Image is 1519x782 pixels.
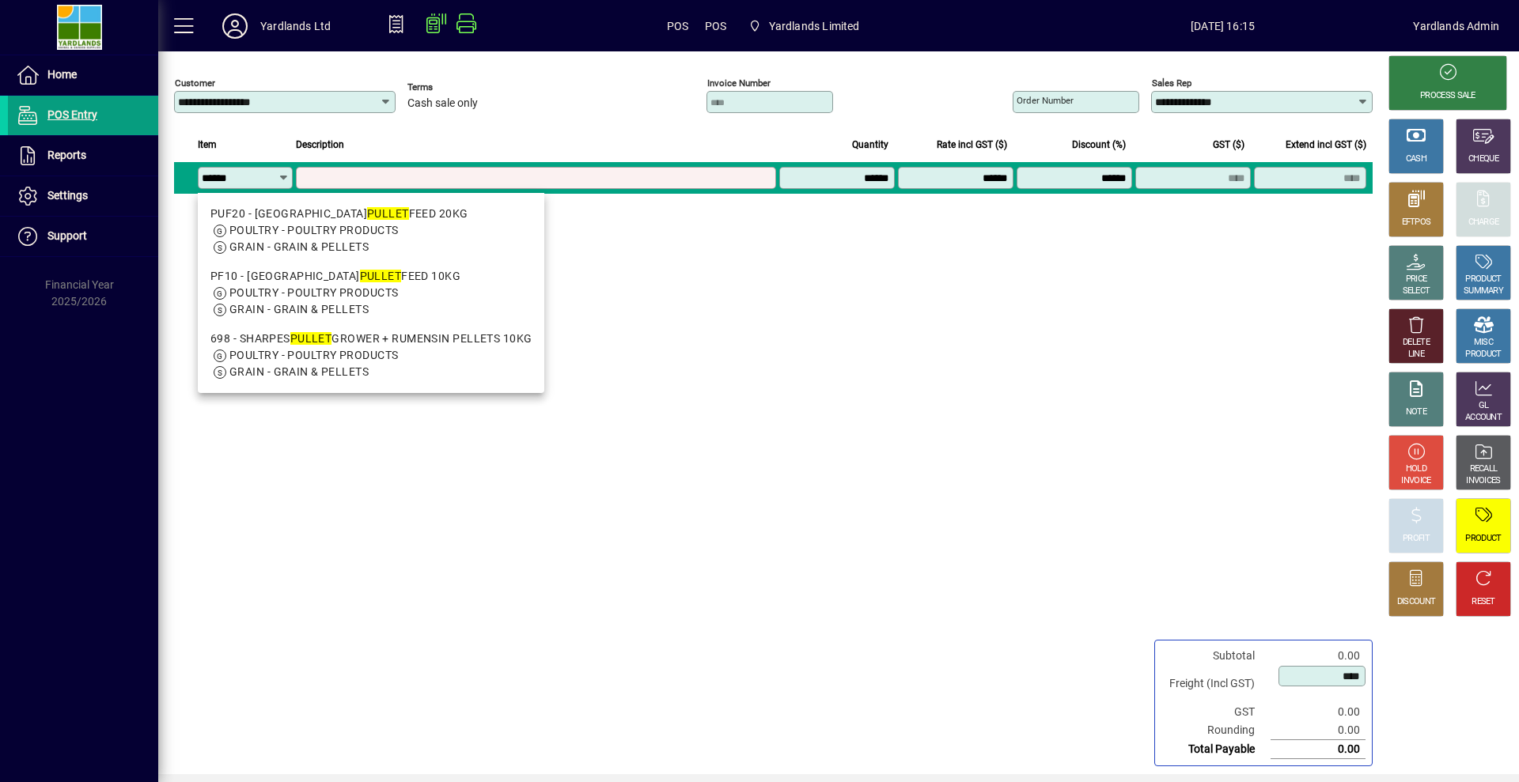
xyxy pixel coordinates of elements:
[198,262,544,324] mat-option: PF10 - DENVER PULLET FEED 10KG
[290,332,332,345] em: PULLET
[296,136,344,153] span: Description
[1401,475,1430,487] div: INVOICE
[47,149,86,161] span: Reports
[1468,217,1499,229] div: CHARGE
[360,270,402,282] em: PULLET
[1161,721,1271,740] td: Rounding
[8,136,158,176] a: Reports
[1152,77,1191,89] mat-label: Sales rep
[1271,647,1366,665] td: 0.00
[1017,95,1074,106] mat-label: Order number
[210,206,532,222] div: PUF20 - [GEOGRAPHIC_DATA] FEED 20KG
[1468,153,1498,165] div: CHEQUE
[1470,463,1498,475] div: RECALL
[47,229,87,242] span: Support
[210,331,532,347] div: 698 - SHARPES GROWER + RUMENSIN PELLETS 10KG
[260,13,331,39] div: Yardlands Ltd
[1464,285,1503,297] div: SUMMARY
[1161,665,1271,703] td: Freight (Incl GST)
[1161,703,1271,721] td: GST
[1465,533,1501,545] div: PRODUCT
[1213,136,1244,153] span: GST ($)
[229,349,398,361] span: POULTRY - POULTRY PRODUCTS
[1397,596,1435,608] div: DISCOUNT
[367,207,409,220] em: PULLET
[1465,412,1502,424] div: ACCOUNT
[742,12,866,40] span: Yardlands Limited
[1466,475,1500,487] div: INVOICES
[1271,721,1366,740] td: 0.00
[1406,463,1426,475] div: HOLD
[210,268,532,285] div: PF10 - [GEOGRAPHIC_DATA] FEED 10KG
[229,240,369,253] span: GRAIN - GRAIN & PELLETS
[937,136,1007,153] span: Rate incl GST ($)
[47,68,77,81] span: Home
[47,189,88,202] span: Settings
[1420,90,1475,102] div: PROCESS SALE
[198,324,544,387] mat-option: 698 - SHARPES PULLET GROWER + RUMENSIN PELLETS 10KG
[198,199,544,262] mat-option: PUF20 - DENVER PULLET FEED 20KG
[705,13,727,39] span: POS
[229,365,369,378] span: GRAIN - GRAIN & PELLETS
[8,217,158,256] a: Support
[1406,406,1426,418] div: NOTE
[229,303,369,315] span: GRAIN - GRAIN & PELLETS
[229,224,398,236] span: POULTRY - POULTRY PRODUCTS
[210,12,260,40] button: Profile
[1286,136,1366,153] span: Extend incl GST ($)
[1406,153,1426,165] div: CASH
[1403,285,1430,297] div: SELECT
[667,13,689,39] span: POS
[1472,596,1495,608] div: RESET
[407,97,478,110] span: Cash sale only
[1072,136,1126,153] span: Discount (%)
[407,82,502,93] span: Terms
[1406,274,1427,285] div: PRICE
[1474,337,1493,349] div: MISC
[1408,349,1424,361] div: LINE
[198,136,217,153] span: Item
[1403,533,1430,545] div: PROFIT
[1402,217,1431,229] div: EFTPOS
[1479,400,1489,412] div: GL
[707,77,771,89] mat-label: Invoice number
[852,136,888,153] span: Quantity
[229,286,398,299] span: POULTRY - POULTRY PRODUCTS
[175,77,215,89] mat-label: Customer
[1465,349,1501,361] div: PRODUCT
[1413,13,1499,39] div: Yardlands Admin
[1403,337,1430,349] div: DELETE
[8,176,158,216] a: Settings
[8,55,158,95] a: Home
[769,13,860,39] span: Yardlands Limited
[1465,274,1501,285] div: PRODUCT
[1161,647,1271,665] td: Subtotal
[1161,740,1271,759] td: Total Payable
[1271,703,1366,721] td: 0.00
[1032,13,1414,39] span: [DATE] 16:15
[47,108,97,121] span: POS Entry
[1271,740,1366,759] td: 0.00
